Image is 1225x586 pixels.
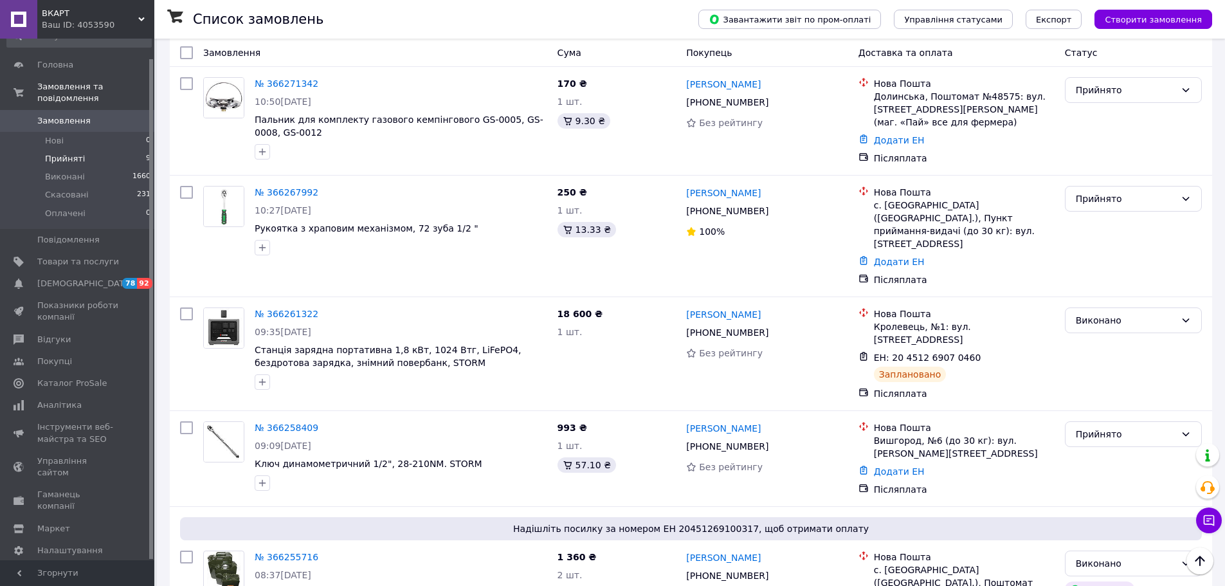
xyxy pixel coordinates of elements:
button: Створити замовлення [1094,10,1212,29]
span: 0 [146,135,150,147]
span: 78 [122,278,137,289]
a: № 366267992 [255,187,318,197]
div: Прийнято [1076,192,1175,206]
span: Завантажити звіт по пром-оплаті [709,14,871,25]
div: Післяплата [874,483,1055,496]
button: Наверх [1186,547,1213,574]
span: Аналітика [37,399,82,411]
span: 09:09[DATE] [255,441,311,451]
span: Прийняті [45,153,85,165]
a: Ключ динамометричний 1/2", 28-210NM. STORM [255,459,482,469]
span: 0 [146,208,150,219]
button: Чат з покупцем [1196,508,1222,533]
span: Покупець [686,48,732,58]
div: Долинська, Поштомат №48575: вул. [STREET_ADDRESS][PERSON_NAME] (маг. «Пай» все для фермера) [874,90,1055,129]
span: Створити замовлення [1105,15,1202,24]
span: 100% [699,226,725,237]
a: Станція зарядна портативна 1,8 кВт, 1024 Втг, LiFePO4, бездротова зарядка, знімний повербанк, STORM [255,345,522,368]
img: Фото товару [204,308,244,348]
span: Без рейтингу [699,348,763,358]
span: ЕН: 20 4512 6907 0460 [874,353,981,363]
div: [PHONE_NUMBER] [684,437,771,455]
a: [PERSON_NAME] [686,78,761,91]
a: Фото товару [203,77,244,118]
a: Рукоятка з храповим механізмом, 72 зуба 1/2 " [255,223,478,233]
span: 18 600 ₴ [558,309,603,319]
a: Фото товару [203,307,244,349]
span: Без рейтингу [699,462,763,472]
div: 13.33 ₴ [558,222,616,237]
span: 08:37[DATE] [255,570,311,580]
a: [PERSON_NAME] [686,308,761,321]
span: 1 шт. [558,96,583,107]
span: 993 ₴ [558,423,587,433]
span: Виконані [45,171,85,183]
a: Пальник для комплекту газового кемпінгового GS-0005, GS-0008, GS-0012 [255,114,543,138]
a: Фото товару [203,421,244,462]
span: 1660 [132,171,150,183]
button: Управління статусами [894,10,1013,29]
span: Без рейтингу [699,118,763,128]
div: Післяплата [874,152,1055,165]
span: ВКАРТ [42,8,138,19]
span: Скасовані [45,189,89,201]
span: Cума [558,48,581,58]
div: Виконано [1076,313,1175,327]
span: [DEMOGRAPHIC_DATA] [37,278,132,289]
span: 231 [137,189,150,201]
a: № 366271342 [255,78,318,89]
div: Прийнято [1076,83,1175,97]
span: 1 шт. [558,441,583,451]
span: Нові [45,135,64,147]
div: Нова Пошта [874,186,1055,199]
span: Надішліть посилку за номером ЕН 20451269100317, щоб отримати оплату [185,522,1197,535]
a: Додати ЕН [874,466,925,477]
div: Післяплата [874,273,1055,286]
div: Прийнято [1076,427,1175,441]
a: № 366255716 [255,552,318,562]
div: Нова Пошта [874,551,1055,563]
span: 1 шт. [558,205,583,215]
div: [PHONE_NUMBER] [684,93,771,111]
a: [PERSON_NAME] [686,187,761,199]
span: Управління статусами [904,15,1003,24]
span: 09:35[DATE] [255,327,311,337]
span: 10:50[DATE] [255,96,311,107]
span: Статус [1065,48,1098,58]
span: 9 [146,153,150,165]
div: Нова Пошта [874,77,1055,90]
span: Замовлення [37,115,91,127]
div: 9.30 ₴ [558,113,610,129]
span: Інструменти веб-майстра та SEO [37,421,119,444]
span: Показники роботи компанії [37,300,119,323]
span: 250 ₴ [558,187,587,197]
span: Замовлення [203,48,260,58]
a: № 366261322 [255,309,318,319]
h1: Список замовлень [193,12,323,27]
span: Маркет [37,523,70,535]
a: Створити замовлення [1082,14,1212,24]
div: Нова Пошта [874,307,1055,320]
span: Головна [37,59,73,71]
a: [PERSON_NAME] [686,551,761,564]
img: Фото товару [204,187,244,226]
div: Нова Пошта [874,421,1055,434]
span: 1 шт. [558,327,583,337]
span: Каталог ProSale [37,378,107,389]
button: Завантажити звіт по пром-оплаті [698,10,881,29]
button: Експорт [1026,10,1082,29]
span: Доставка та оплата [858,48,953,58]
span: Налаштування [37,545,103,556]
span: 10:27[DATE] [255,205,311,215]
span: Відгуки [37,334,71,345]
div: Виконано [1076,556,1175,571]
div: Післяплата [874,387,1055,400]
img: Фото товару [204,422,244,462]
div: [PHONE_NUMBER] [684,202,771,220]
span: 1 360 ₴ [558,552,597,562]
div: Ваш ID: 4053590 [42,19,154,31]
div: [PHONE_NUMBER] [684,324,771,342]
